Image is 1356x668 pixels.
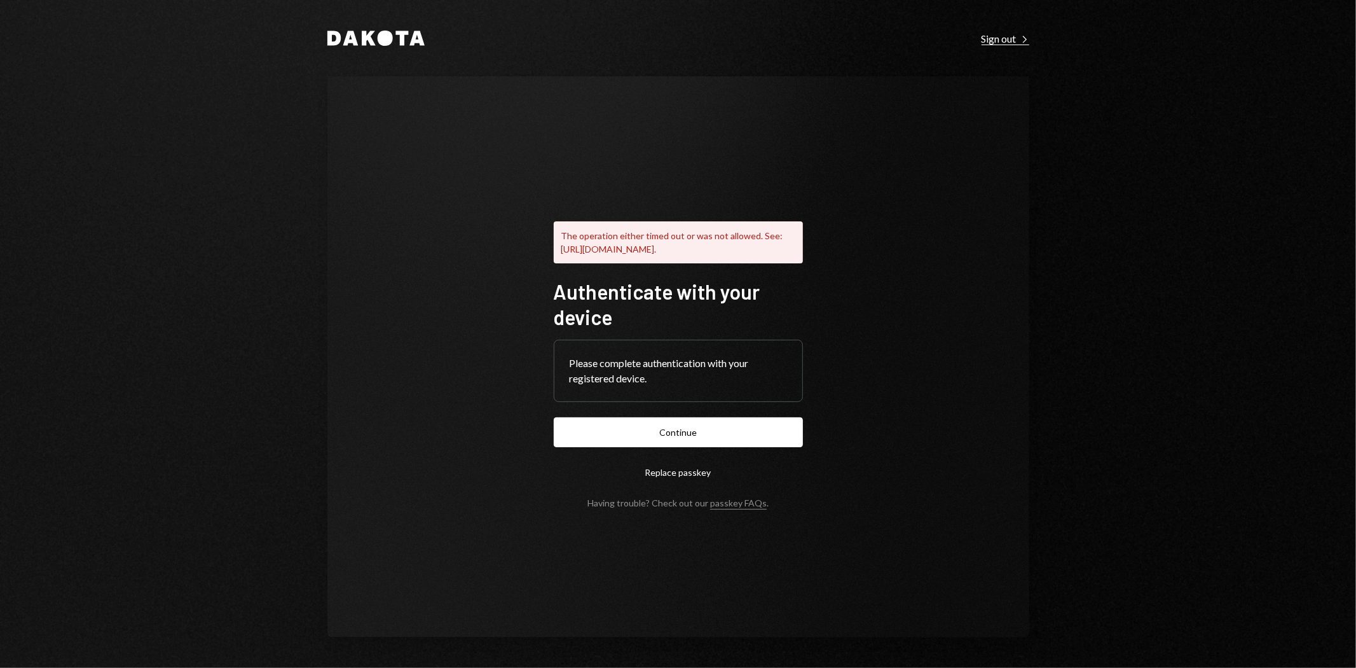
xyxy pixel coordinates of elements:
[982,32,1029,45] div: Sign out
[554,457,803,487] button: Replace passkey
[982,31,1029,45] a: Sign out
[587,498,769,508] div: Having trouble? Check out our .
[554,221,803,263] div: The operation either timed out or was not allowed. See: [URL][DOMAIN_NAME].
[554,279,803,330] h1: Authenticate with your device
[554,417,803,447] button: Continue
[570,356,787,386] div: Please complete authentication with your registered device.
[710,498,767,510] a: passkey FAQs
